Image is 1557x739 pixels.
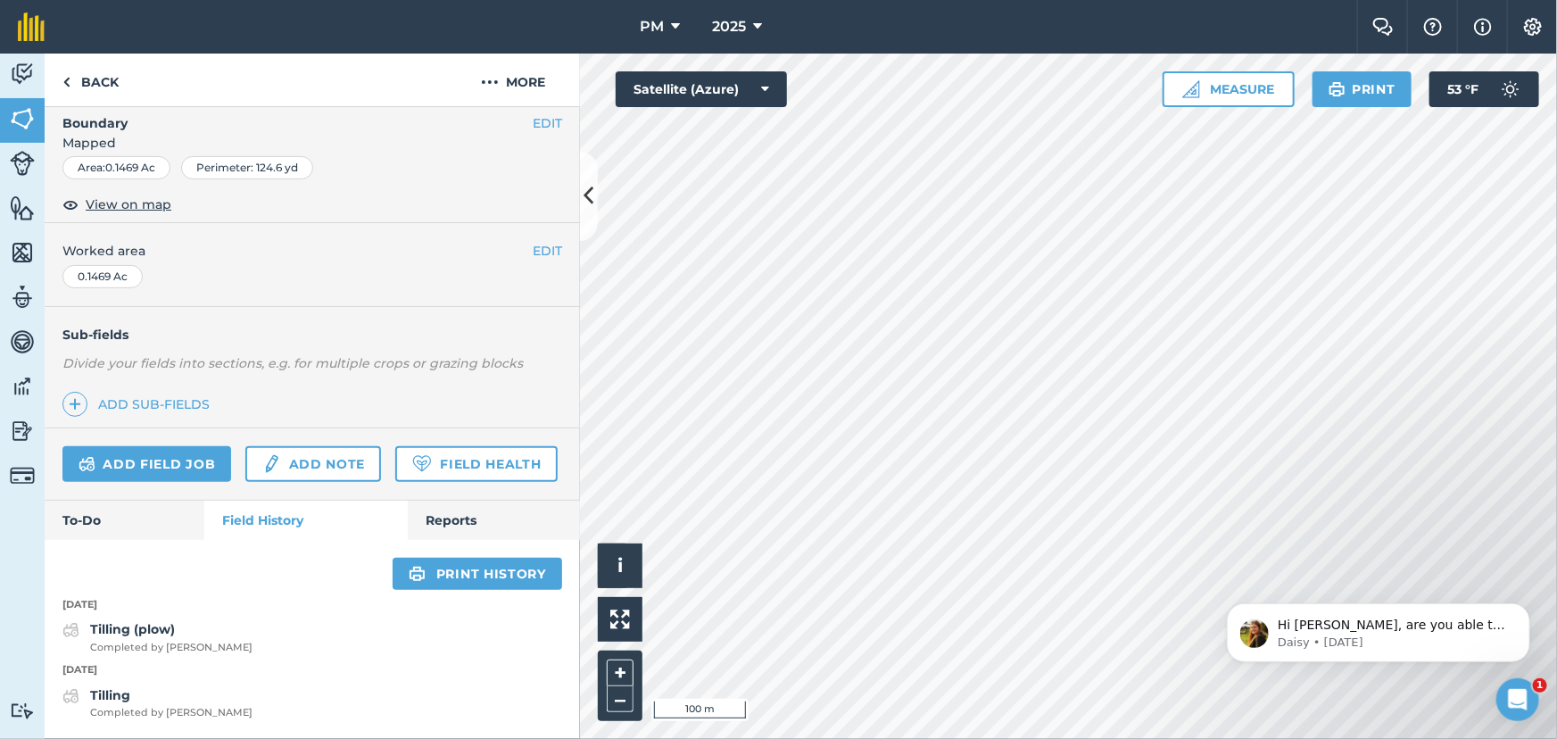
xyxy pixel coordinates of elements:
[45,597,580,613] p: [DATE]
[62,619,79,641] img: svg+xml;base64,PD94bWwgdmVyc2lvbj0iMS4wIiBlbmNvZGluZz0idXRmLTgiPz4KPCEtLSBHZW5lcmF0b3I6IEFkb2JlIE...
[45,501,204,540] a: To-Do
[10,284,35,311] img: svg+xml;base64,PD94bWwgdmVyc2lvbj0iMS4wIiBlbmNvZGluZz0idXRmLTgiPz4KPCEtLSBHZW5lcmF0b3I6IEFkb2JlIE...
[640,16,664,37] span: PM
[62,194,79,215] img: svg+xml;base64,PHN2ZyB4bWxucz0iaHR0cDovL3d3dy53My5vcmcvMjAwMC9zdmciIHdpZHRoPSIxOCIgaGVpZ2h0PSIyNC...
[1329,79,1346,100] img: svg+xml;base64,PHN2ZyB4bWxucz0iaHR0cDovL3d3dy53My5vcmcvMjAwMC9zdmciIHdpZHRoPSIxOSIgaGVpZ2h0PSIyNC...
[533,113,562,133] button: EDIT
[607,660,634,686] button: +
[1422,18,1444,36] img: A question mark icon
[408,501,580,540] a: Reports
[62,241,562,261] span: Worked area
[10,195,35,221] img: svg+xml;base64,PHN2ZyB4bWxucz0iaHR0cDovL3d3dy53My5vcmcvMjAwMC9zdmciIHdpZHRoPSI1NiIgaGVpZ2h0PSI2MC...
[90,687,130,703] strong: Tilling
[86,195,171,214] span: View on map
[79,453,95,475] img: svg+xml;base64,PD94bWwgdmVyc2lvbj0iMS4wIiBlbmNvZGluZz0idXRmLTgiPz4KPCEtLSBHZW5lcmF0b3I6IEFkb2JlIE...
[62,71,70,93] img: svg+xml;base64,PHN2ZyB4bWxucz0iaHR0cDovL3d3dy53My5vcmcvMjAwMC9zdmciIHdpZHRoPSI5IiBoZWlnaHQ9IjI0Ii...
[62,392,217,417] a: Add sub-fields
[10,463,35,488] img: svg+xml;base64,PD94bWwgdmVyc2lvbj0iMS4wIiBlbmNvZGluZz0idXRmLTgiPz4KPCEtLSBHZW5lcmF0b3I6IEFkb2JlIE...
[204,501,407,540] a: Field History
[10,418,35,444] img: svg+xml;base64,PD94bWwgdmVyc2lvbj0iMS4wIiBlbmNvZGluZz0idXRmLTgiPz4KPCEtLSBHZW5lcmF0b3I6IEFkb2JlIE...
[481,71,499,93] img: svg+xml;base64,PHN2ZyB4bWxucz0iaHR0cDovL3d3dy53My5vcmcvMjAwMC9zdmciIHdpZHRoPSIyMCIgaGVpZ2h0PSIyNC...
[607,686,634,712] button: –
[62,265,143,288] div: 0.1469 Ac
[10,373,35,400] img: svg+xml;base64,PD94bWwgdmVyc2lvbj0iMS4wIiBlbmNvZGluZz0idXRmLTgiPz4KPCEtLSBHZW5lcmF0b3I6IEFkb2JlIE...
[45,325,580,345] h4: Sub-fields
[533,241,562,261] button: EDIT
[10,239,35,266] img: svg+xml;base64,PHN2ZyB4bWxucz0iaHR0cDovL3d3dy53My5vcmcvMjAwMC9zdmciIHdpZHRoPSI1NiIgaGVpZ2h0PSI2MC...
[10,328,35,355] img: svg+xml;base64,PD94bWwgdmVyc2lvbj0iMS4wIiBlbmNvZGluZz0idXRmLTgiPz4KPCEtLSBHZW5lcmF0b3I6IEFkb2JlIE...
[446,54,580,106] button: More
[62,619,253,655] a: Tilling (plow)Completed by [PERSON_NAME]
[393,558,562,590] a: Print history
[69,394,81,415] img: svg+xml;base64,PHN2ZyB4bWxucz0iaHR0cDovL3d3dy53My5vcmcvMjAwMC9zdmciIHdpZHRoPSIxNCIgaGVpZ2h0PSIyNC...
[1313,71,1412,107] button: Print
[90,621,175,637] strong: Tilling (plow)
[90,705,253,721] span: Completed by [PERSON_NAME]
[78,52,305,314] span: Hi [PERSON_NAME], are you able to help by writing a review? ⭐️ Thank you for continuing using fie...
[1429,71,1539,107] button: 53 °F
[62,685,253,721] a: TillingCompleted by [PERSON_NAME]
[90,640,253,656] span: Completed by [PERSON_NAME]
[395,446,557,482] a: Field Health
[1522,18,1544,36] img: A cog icon
[1474,16,1492,37] img: svg+xml;base64,PHN2ZyB4bWxucz0iaHR0cDovL3d3dy53My5vcmcvMjAwMC9zdmciIHdpZHRoPSIxNyIgaGVpZ2h0PSIxNy...
[10,105,35,132] img: svg+xml;base64,PHN2ZyB4bWxucz0iaHR0cDovL3d3dy53My5vcmcvMjAwMC9zdmciIHdpZHRoPSI1NiIgaGVpZ2h0PSI2MC...
[45,133,580,153] span: Mapped
[1182,80,1200,98] img: Ruler icon
[245,446,381,482] a: Add note
[1496,678,1539,721] iframe: Intercom live chat
[261,453,281,475] img: svg+xml;base64,PD94bWwgdmVyc2lvbj0iMS4wIiBlbmNvZGluZz0idXRmLTgiPz4KPCEtLSBHZW5lcmF0b3I6IEFkb2JlIE...
[712,16,746,37] span: 2025
[45,662,580,678] p: [DATE]
[598,544,642,588] button: i
[1493,71,1528,107] img: svg+xml;base64,PD94bWwgdmVyc2lvbj0iMS4wIiBlbmNvZGluZz0idXRmLTgiPz4KPCEtLSBHZW5lcmF0b3I6IEFkb2JlIE...
[62,156,170,179] div: Area : 0.1469 Ac
[45,54,137,106] a: Back
[62,685,79,707] img: svg+xml;base64,PD94bWwgdmVyc2lvbj0iMS4wIiBlbmNvZGluZz0idXRmLTgiPz4KPCEtLSBHZW5lcmF0b3I6IEFkb2JlIE...
[10,61,35,87] img: svg+xml;base64,PD94bWwgdmVyc2lvbj0iMS4wIiBlbmNvZGluZz0idXRmLTgiPz4KPCEtLSBHZW5lcmF0b3I6IEFkb2JlIE...
[617,554,623,577] span: i
[1163,71,1295,107] button: Measure
[616,71,787,107] button: Satellite (Azure)
[62,355,523,371] em: Divide your fields into sections, e.g. for multiple crops or grazing blocks
[10,151,35,176] img: svg+xml;base64,PD94bWwgdmVyc2lvbj0iMS4wIiBlbmNvZGluZz0idXRmLTgiPz4KPCEtLSBHZW5lcmF0b3I6IEFkb2JlIE...
[45,95,533,133] h4: Boundary
[1200,566,1557,691] iframe: Intercom notifications message
[1533,678,1547,693] span: 1
[18,12,45,41] img: fieldmargin Logo
[409,563,426,585] img: svg+xml;base64,PHN2ZyB4bWxucz0iaHR0cDovL3d3dy53My5vcmcvMjAwMC9zdmciIHdpZHRoPSIxOSIgaGVpZ2h0PSIyNC...
[62,446,231,482] a: Add field job
[62,194,171,215] button: View on map
[610,610,630,629] img: Four arrows, one pointing top left, one top right, one bottom right and the last bottom left
[181,156,313,179] div: Perimeter : 124.6 yd
[78,69,308,85] p: Message from Daisy, sent 5w ago
[1447,71,1478,107] span: 53 ° F
[1372,18,1394,36] img: Two speech bubbles overlapping with the left bubble in the forefront
[10,702,35,719] img: svg+xml;base64,PD94bWwgdmVyc2lvbj0iMS4wIiBlbmNvZGluZz0idXRmLTgiPz4KPCEtLSBHZW5lcmF0b3I6IEFkb2JlIE...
